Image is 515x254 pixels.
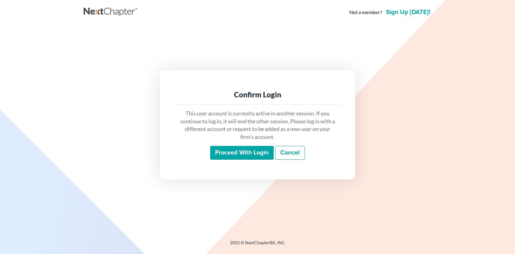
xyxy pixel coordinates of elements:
[179,90,336,100] div: Confirm Login
[349,9,382,16] strong: Not a member?
[275,146,305,160] a: Cancel
[84,240,431,251] div: 2025 © NextChapterBK, INC
[179,110,336,141] p: This user account is currently active in another session. If you continue to log in, it will end ...
[385,9,431,15] a: Sign up [DATE]!
[210,146,274,160] input: Proceed with login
